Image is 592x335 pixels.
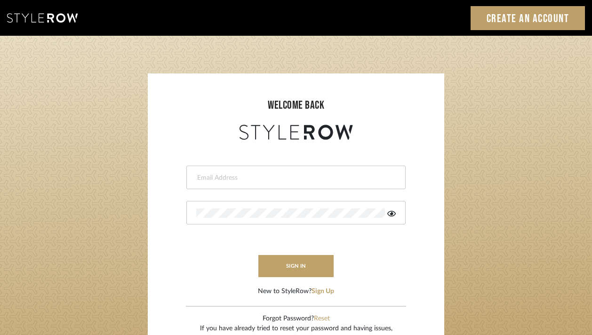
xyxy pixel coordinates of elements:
div: Forgot Password? [200,314,392,324]
div: New to StyleRow? [258,287,334,296]
button: Sign Up [312,287,334,296]
button: sign in [258,255,334,277]
div: welcome back [157,97,435,114]
input: Email Address [196,173,393,183]
a: Create an Account [471,6,585,30]
button: Reset [314,314,330,324]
